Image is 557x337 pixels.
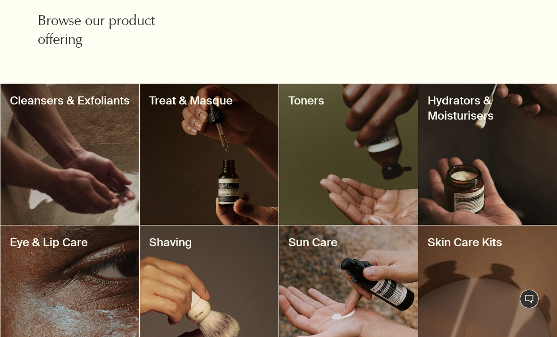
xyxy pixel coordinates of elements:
[38,13,198,51] h2: Browse our product offering
[149,235,269,251] h3: Shaving
[279,84,418,225] a: decorativeToners
[428,94,548,124] h3: Hydrators & Moisturisers
[140,84,278,225] a: decorativeTreat & Masque
[288,235,408,251] h3: Sun Care
[428,235,548,251] h3: Skin Care Kits
[10,94,130,109] h3: Cleansers & Exfoliants
[520,290,539,309] button: Live Assistance
[149,94,269,109] h3: Treat & Masque
[418,84,557,225] a: decorativeHydrators & Moisturisers
[10,235,130,251] h3: Eye & Lip Care
[0,84,139,225] a: decorativeCleansers & Exfoliants
[288,94,408,109] h3: Toners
